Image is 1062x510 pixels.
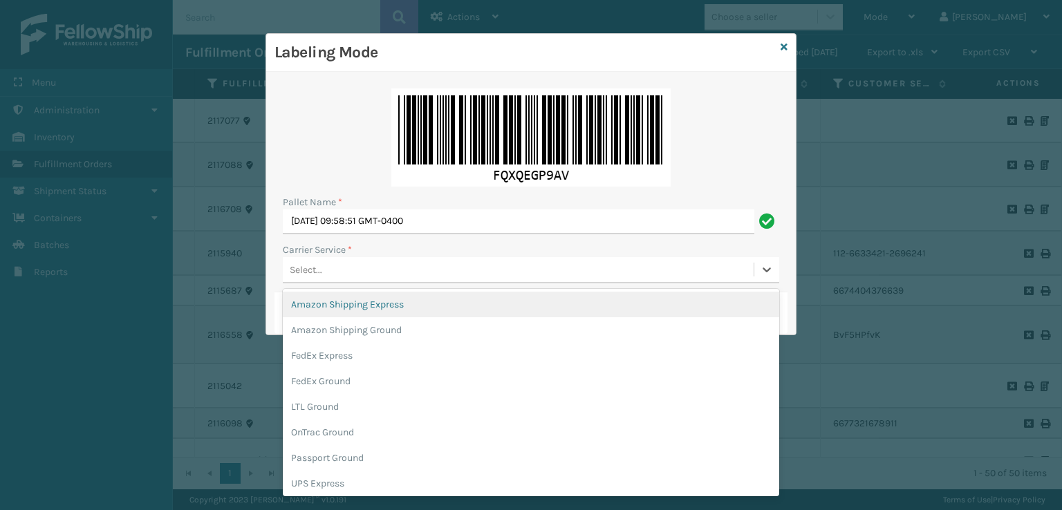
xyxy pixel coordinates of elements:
div: Amazon Shipping Ground [283,317,779,343]
div: LTL Ground [283,394,779,419]
label: Pallet Name [283,195,342,209]
div: Amazon Shipping Express [283,292,779,317]
div: FedEx Ground [283,368,779,394]
div: FedEx Express [283,343,779,368]
div: Passport Ground [283,445,779,471]
div: Select... [290,263,322,277]
label: Carrier Service [283,243,352,257]
img: LAMSBAAAABklEQVQDABSYEJ+wa95qAAAAAElFTkSuQmCC [391,88,671,187]
div: UPS Express [283,471,779,496]
h3: Labeling Mode [274,42,775,63]
div: OnTrac Ground [283,419,779,445]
